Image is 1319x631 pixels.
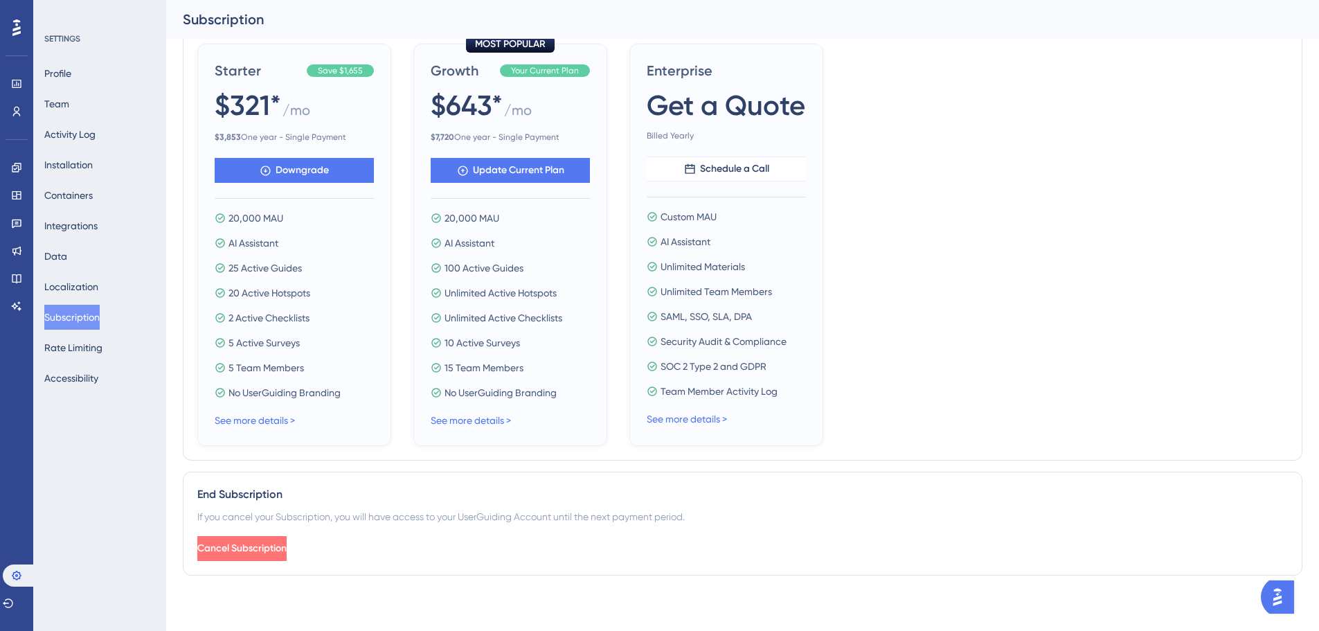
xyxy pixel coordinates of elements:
button: Rate Limiting [44,335,102,360]
span: One year - Single Payment [215,132,374,143]
span: One year - Single Payment [431,132,590,143]
span: Starter [215,61,301,80]
span: Team Member Activity Log [661,383,778,400]
button: Team [44,91,69,116]
span: 15 Team Members [445,359,523,376]
div: If you cancel your Subscription, you will have access to your UserGuiding Account until the next ... [197,508,1288,525]
span: $321* [215,86,281,125]
span: Downgrade [276,162,329,179]
div: SETTINGS [44,33,156,44]
span: Schedule a Call [700,161,769,177]
span: / mo [504,100,532,126]
button: Containers [44,183,93,208]
span: Growth [431,61,494,80]
span: Cancel Subscription [197,540,287,557]
span: Unlimited Team Members [661,283,772,300]
span: Save $1,655 [318,65,363,76]
button: Update Current Plan [431,158,590,183]
span: Enterprise [647,61,806,80]
div: End Subscription [197,486,1288,503]
span: 100 Active Guides [445,260,523,276]
span: Update Current Plan [473,162,564,179]
span: 25 Active Guides [228,260,302,276]
button: Installation [44,152,93,177]
span: Unlimited Active Hotspots [445,285,557,301]
button: Cancel Subscription [197,536,287,561]
span: SOC 2 Type 2 and GDPR [661,358,766,375]
button: Data [44,244,67,269]
button: Accessibility [44,366,98,391]
span: AI Assistant [228,235,278,251]
span: 5 Active Surveys [228,335,300,351]
span: Get a Quote [647,86,805,125]
span: SAML, SSO, SLA, DPA [661,308,752,325]
span: Your Current Plan [511,65,579,76]
span: No UserGuiding Branding [445,384,557,401]
span: 20,000 MAU [445,210,499,226]
a: See more details > [647,414,727,425]
button: Integrations [44,213,98,238]
b: $ 7,720 [431,132,454,142]
span: 2 Active Checklists [228,310,309,326]
span: Billed Yearly [647,130,806,141]
button: Downgrade [215,158,374,183]
span: AI Assistant [661,233,710,250]
button: Localization [44,274,98,299]
iframe: UserGuiding AI Assistant Launcher [1261,576,1302,618]
span: 20,000 MAU [228,210,283,226]
span: $643* [431,86,503,125]
a: See more details > [215,415,295,426]
span: / mo [282,100,310,126]
b: $ 3,853 [215,132,241,142]
span: Custom MAU [661,208,717,225]
span: 5 Team Members [228,359,304,376]
div: MOST POPULAR [466,36,555,53]
span: AI Assistant [445,235,494,251]
button: Activity Log [44,122,96,147]
button: Profile [44,61,71,86]
a: See more details > [431,415,511,426]
span: Security Audit & Compliance [661,333,787,350]
span: 20 Active Hotspots [228,285,310,301]
span: Unlimited Active Checklists [445,310,562,326]
span: No UserGuiding Branding [228,384,341,401]
button: Subscription [44,305,100,330]
div: Subscription [183,10,1268,29]
button: Schedule a Call [647,157,806,181]
span: 10 Active Surveys [445,335,520,351]
span: Unlimited Materials [661,258,745,275]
